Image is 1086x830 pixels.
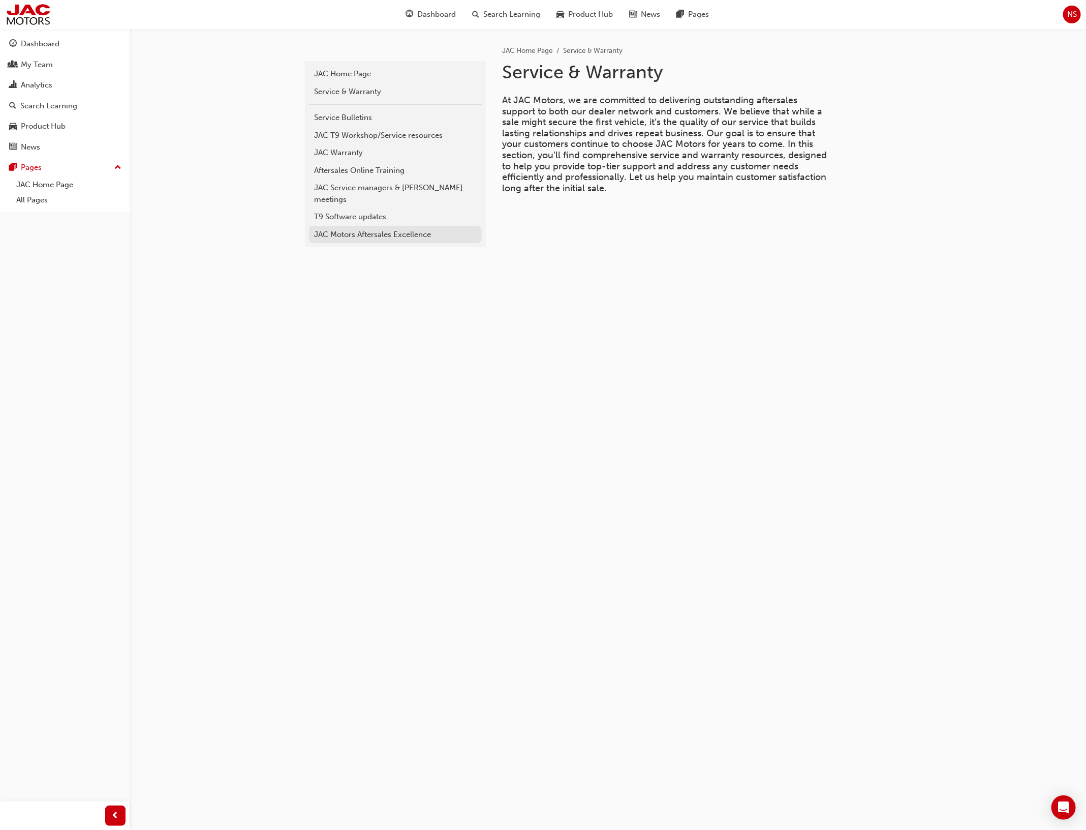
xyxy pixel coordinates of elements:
[9,61,17,70] span: people-icon
[21,38,59,50] div: Dashboard
[9,122,17,131] span: car-icon
[309,226,482,244] a: JAC Motors Aftersales Excellence
[21,162,42,173] div: Pages
[314,182,477,205] div: JAC Service managers & [PERSON_NAME] meetings
[114,161,121,174] span: up-icon
[483,9,540,20] span: Search Learning
[563,45,623,57] li: Service & Warranty
[12,177,126,193] a: JAC Home Page
[4,117,126,136] a: Product Hub
[314,165,477,176] div: Aftersales Online Training
[4,33,126,158] button: DashboardMy TeamAnalyticsSearch LearningProduct HubNews
[4,35,126,53] a: Dashboard
[4,158,126,177] button: Pages
[464,4,548,25] a: search-iconSearch Learning
[4,55,126,74] a: My Team
[556,8,564,21] span: car-icon
[309,127,482,144] a: JAC T9 Workshop/Service resources
[548,4,621,25] a: car-iconProduct Hub
[406,8,413,21] span: guage-icon
[309,179,482,208] a: JAC Service managers & [PERSON_NAME] meetings
[472,8,479,21] span: search-icon
[309,144,482,162] a: JAC Warranty
[9,102,16,111] span: search-icon
[21,121,66,132] div: Product Hub
[621,4,668,25] a: news-iconNews
[314,68,477,80] div: JAC Home Page
[502,95,829,194] span: At JAC Motors, we are committed to delivering outstanding aftersales support to both our dealer n...
[688,9,709,20] span: Pages
[314,112,477,124] div: Service Bulletins
[12,192,126,208] a: All Pages
[21,141,40,153] div: News
[314,86,477,98] div: Service & Warranty
[314,211,477,223] div: T9 Software updates
[502,61,835,83] h1: Service & Warranty
[309,83,482,101] a: Service & Warranty
[314,229,477,241] div: JAC Motors Aftersales Excellence
[397,4,464,25] a: guage-iconDashboard
[502,46,553,55] a: JAC Home Page
[309,162,482,180] a: Aftersales Online Training
[314,147,477,159] div: JAC Warranty
[417,9,456,20] span: Dashboard
[1067,9,1077,20] span: NS
[9,143,17,152] span: news-icon
[112,810,119,822] span: prev-icon
[309,65,482,83] a: JAC Home Page
[21,79,52,91] div: Analytics
[5,3,51,26] img: jac-portal
[4,97,126,115] a: Search Learning
[9,81,17,90] span: chart-icon
[20,100,77,112] div: Search Learning
[314,130,477,141] div: JAC T9 Workshop/Service resources
[568,9,613,20] span: Product Hub
[9,163,17,172] span: pages-icon
[4,138,126,157] a: News
[1063,6,1081,23] button: NS
[629,8,637,21] span: news-icon
[676,8,684,21] span: pages-icon
[668,4,717,25] a: pages-iconPages
[9,40,17,49] span: guage-icon
[21,59,53,71] div: My Team
[1051,795,1076,820] div: Open Intercom Messenger
[4,76,126,95] a: Analytics
[309,109,482,127] a: Service Bulletins
[641,9,660,20] span: News
[309,208,482,226] a: T9 Software updates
